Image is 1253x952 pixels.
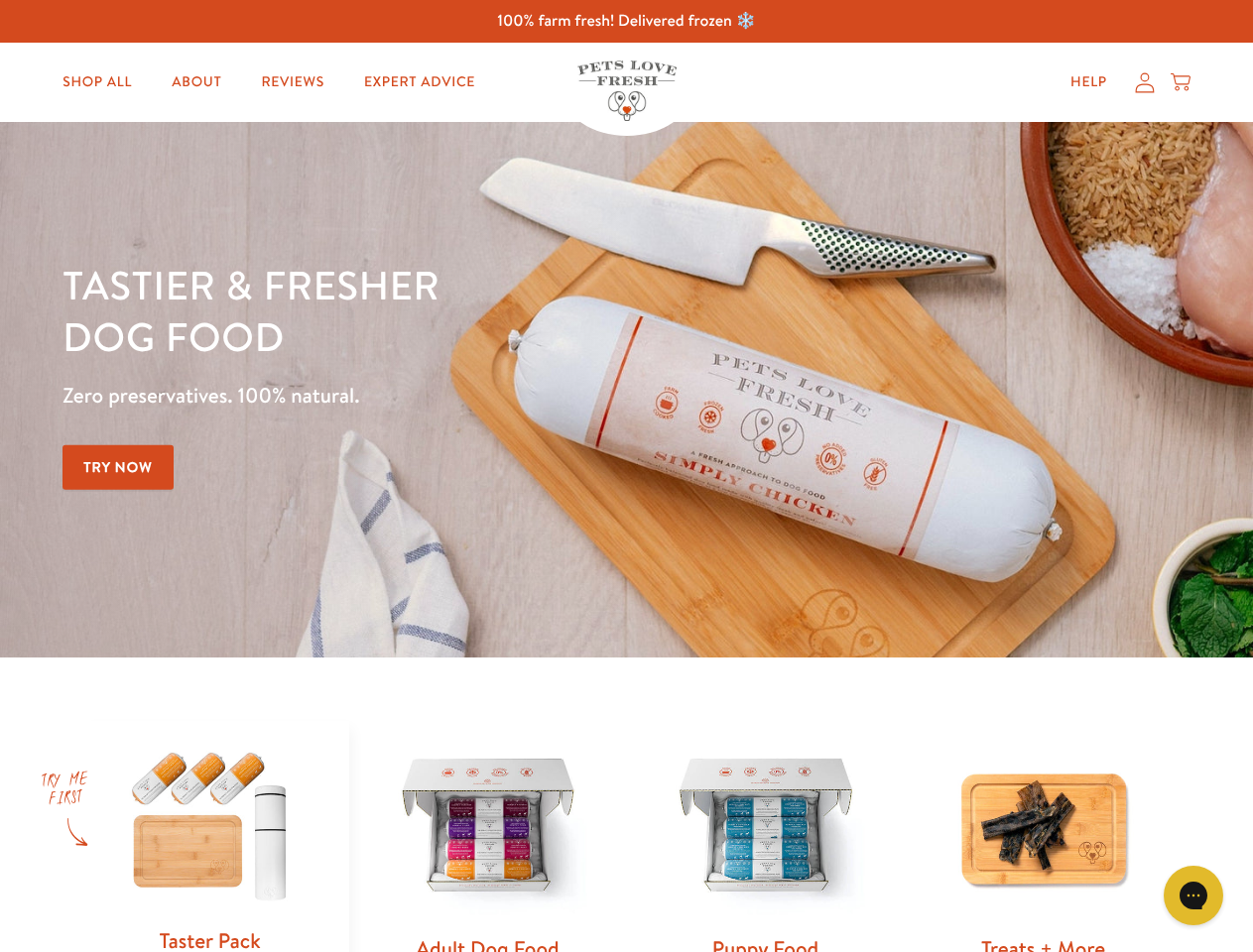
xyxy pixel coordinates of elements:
[1154,859,1233,932] iframe: Gorgias live chat messenger
[577,60,677,121] img: Pets Love Fresh
[245,62,339,102] a: Reviews
[156,62,237,102] a: About
[63,445,174,490] a: Try Now
[348,62,491,102] a: Expert Advice
[47,62,148,102] a: Shop All
[63,378,814,414] p: Zero preservatives. 100% natural.
[63,259,814,362] h1: Tastier & fresher dog food
[1055,62,1123,102] a: Help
